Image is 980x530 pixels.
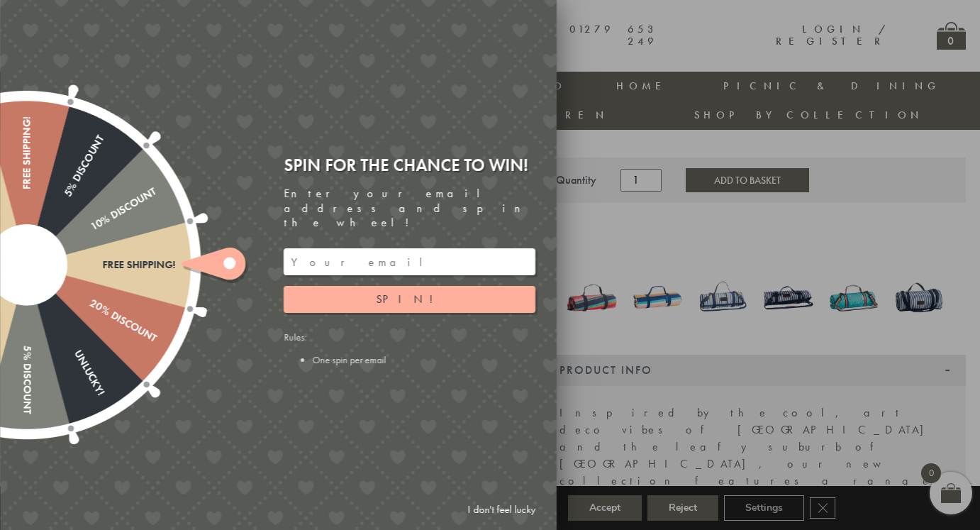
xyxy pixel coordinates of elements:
div: Free shipping! [27,259,176,271]
input: Your email [284,248,535,275]
div: Free shipping! [21,116,33,265]
div: Rules: [284,331,535,366]
div: 10% Discount [23,185,158,270]
div: Spin for the chance to win! [284,154,535,176]
div: Enter your email address and spin the wheel! [284,187,535,231]
div: Unlucky! [21,262,106,397]
button: Spin! [284,286,535,313]
li: One spin per email [312,353,535,366]
span: Spin! [376,292,443,307]
div: 5% Discount [21,133,106,267]
div: 20% Discount [23,260,158,345]
a: I don't feel lucky [460,497,542,523]
div: 5% Discount [21,265,33,414]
